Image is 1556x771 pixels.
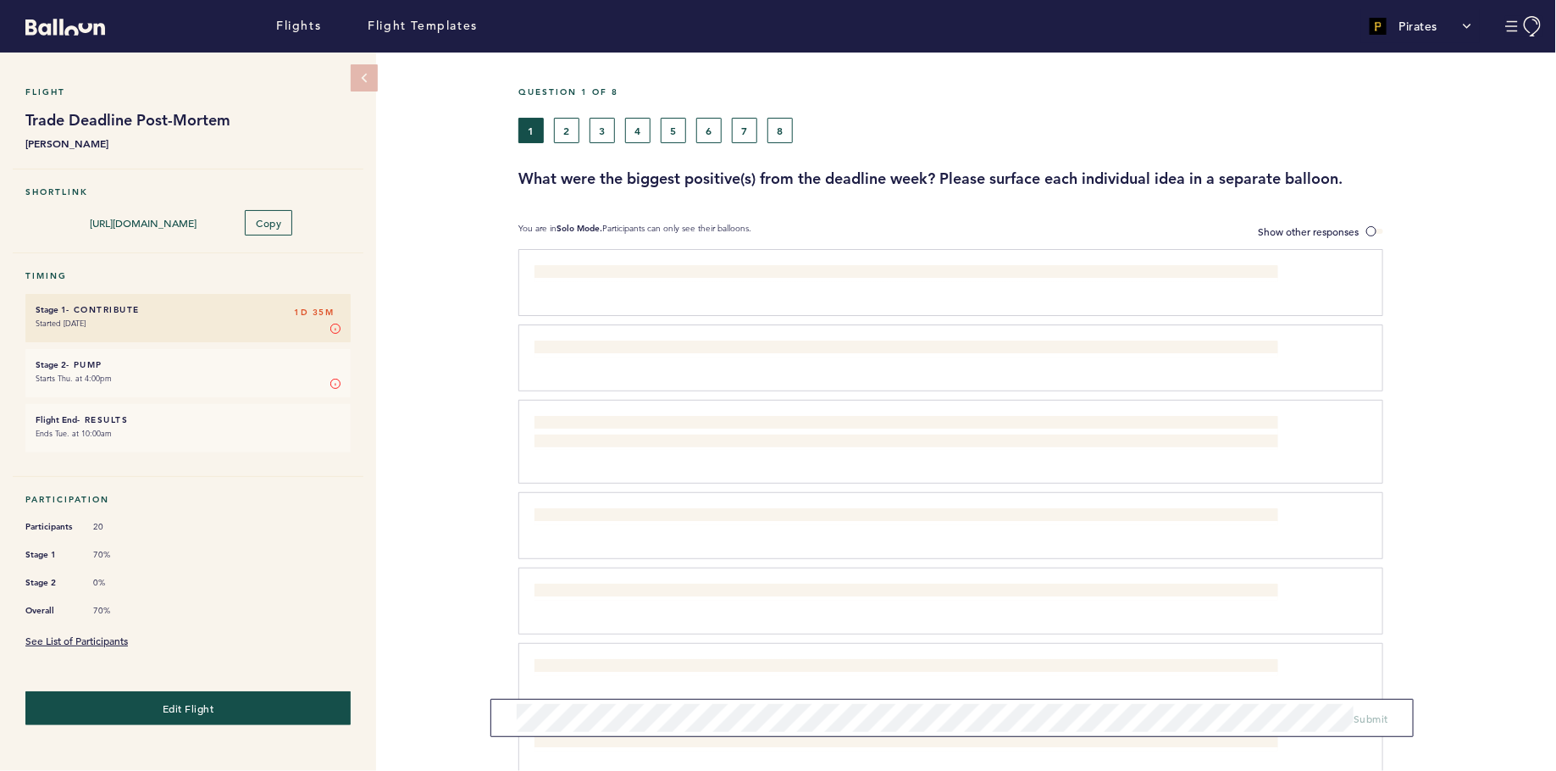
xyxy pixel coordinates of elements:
a: Flights [276,17,321,36]
a: See List of Participants [25,634,128,647]
span: 70% [93,549,144,561]
button: 5 [661,118,686,143]
button: 7 [732,118,757,143]
span: 20 [93,521,144,533]
h3: What were the biggest positive(s) from the deadline week? Please surface each individual idea in ... [518,169,1543,189]
span: Overall [25,602,76,619]
button: 8 [767,118,793,143]
span: Stage 1 [25,546,76,563]
span: The [PERSON_NAME] deal. The prep work, discussion, commitment to strategy, and execution early in... [534,418,1258,448]
span: Player Analysis deep-dives gave us a detailed exploration of important players. [534,661,889,674]
h5: Timing [25,270,351,281]
span: We were able to dig deep into players and feel like we knew who we were acquiring, how they perfo... [534,510,1233,524]
time: Started [DATE] [36,318,86,329]
span: Show other responses [1259,225,1359,238]
span: 70% [93,605,144,617]
h5: Participation [25,494,351,505]
small: Flight End [36,414,77,425]
span: 0% [93,577,144,589]
span: Participants [25,519,76,535]
span: We were able to move quickly on smaller transactions [534,736,778,750]
p: You are in Participants can only see their balloons. [518,223,751,241]
h6: - Results [36,414,341,425]
b: Solo Mode. [557,223,602,234]
span: Personally, I learned about the process, and how much adhoc work goes into researching each playe... [534,342,1219,356]
h6: - Pump [36,359,341,370]
button: Pirates [1361,9,1481,43]
button: 1 [518,118,544,143]
button: Submit [1354,710,1388,727]
button: Edit Flight [25,691,351,725]
b: [PERSON_NAME] [25,135,351,152]
span: We had spirited, open discussion of players and it felt like people were mostly open to sharing t... [534,585,1026,599]
a: Balloon [13,17,105,35]
h1: Trade Deadline Post-Mortem [25,110,351,130]
span: Submit [1354,712,1388,725]
h5: Shortlink [25,186,351,197]
a: Flight Templates [368,17,478,36]
button: Copy [245,210,292,236]
time: Ends Tue. at 10:00am [36,428,112,439]
small: Stage 2 [36,359,66,370]
button: 6 [696,118,722,143]
span: Copy [256,216,281,230]
p: Pirates [1399,18,1438,35]
h5: Question 1 of 8 [518,86,1543,97]
button: 3 [590,118,615,143]
button: 4 [625,118,651,143]
span: Edit Flight [163,702,214,715]
h6: - Contribute [36,304,341,315]
button: 2 [554,118,579,143]
span: 1D 35M [294,304,334,321]
svg: Balloon [25,19,105,36]
button: Manage Account [1505,16,1543,37]
small: Stage 1 [36,304,66,315]
time: Starts Thu. at 4:00pm [36,373,112,384]
h5: Flight [25,86,351,97]
span: Stage 2 [25,574,76,591]
span: A well rounded approach that heard lots of opinions from various backgrounds and made space for e... [534,267,1243,280]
